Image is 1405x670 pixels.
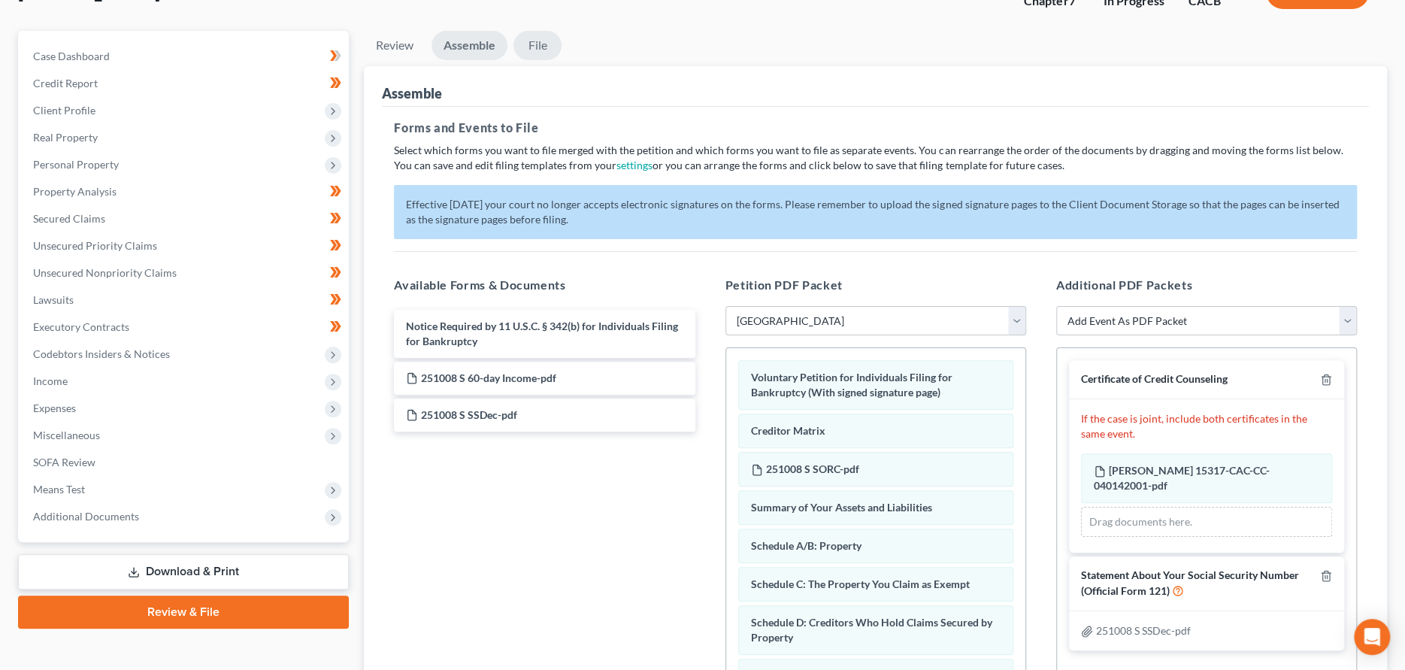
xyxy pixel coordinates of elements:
[1354,619,1390,655] div: Open Intercom Messenger
[21,314,349,341] a: Executory Contracts
[1081,372,1228,385] span: Certificate of Credit Counseling
[751,501,932,514] span: Summary of Your Assets and Liabilities
[21,43,349,70] a: Case Dashboard
[33,266,177,279] span: Unsecured Nonpriority Claims
[421,408,517,421] span: 251008 S SSDec-pdf
[751,616,992,644] span: Schedule D: Creditors Who Hold Claims Secured by Property
[33,347,170,360] span: Codebtors Insiders & Notices
[21,232,349,259] a: Unsecured Priority Claims
[431,31,507,60] a: Assemble
[21,449,349,476] a: SOFA Review
[33,456,95,468] span: SOFA Review
[33,104,95,117] span: Client Profile
[21,259,349,286] a: Unsecured Nonpriority Claims
[513,31,562,60] a: File
[33,158,119,171] span: Personal Property
[21,178,349,205] a: Property Analysis
[18,596,349,629] a: Review & File
[1081,507,1332,537] div: Drag documents here.
[766,462,859,475] span: 251008 S SORC-pdf
[33,483,85,496] span: Means Test
[33,510,139,523] span: Additional Documents
[406,320,678,347] span: Notice Required by 11 U.S.C. § 342(b) for Individuals Filing for Bankruptcy
[1081,411,1332,441] p: If the case is joint, include both certificates in the same event.
[394,143,1357,173] p: Select which forms you want to file merged with the petition and which forms you want to file as ...
[33,185,117,198] span: Property Analysis
[394,276,695,294] h5: Available Forms & Documents
[382,84,442,102] div: Assemble
[751,578,970,590] span: Schedule C: The Property You Claim as Exempt
[1081,568,1299,598] span: Statement About Your Social Security Number (Official Form 121)
[1096,624,1191,637] span: 251008 S SSDec-pdf
[364,31,425,60] a: Review
[33,77,98,89] span: Credit Report
[725,277,843,292] span: Petition PDF Packet
[21,70,349,97] a: Credit Report
[421,371,556,384] span: 251008 S 60-day Income-pdf
[394,119,1357,137] h5: Forms and Events to File
[1056,276,1357,294] h5: Additional PDF Packets
[33,320,129,333] span: Executory Contracts
[33,429,100,441] span: Miscellaneous
[21,205,349,232] a: Secured Claims
[33,293,74,306] span: Lawsuits
[18,554,349,590] a: Download & Print
[33,131,98,144] span: Real Property
[33,402,76,414] span: Expenses
[751,424,825,437] span: Creditor Matrix
[751,539,861,552] span: Schedule A/B: Property
[1094,464,1270,492] span: [PERSON_NAME] 15317-CAC-CC-040142001-pdf
[33,212,105,225] span: Secured Claims
[33,239,157,252] span: Unsecured Priority Claims
[751,371,952,399] span: Voluntary Petition for Individuals Filing for Bankruptcy (With signed signature page)
[21,286,349,314] a: Lawsuits
[33,374,68,387] span: Income
[394,185,1357,239] p: Effective [DATE] your court no longer accepts electronic signatures on the forms. Please remember...
[616,159,653,171] a: settings
[33,50,110,62] span: Case Dashboard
